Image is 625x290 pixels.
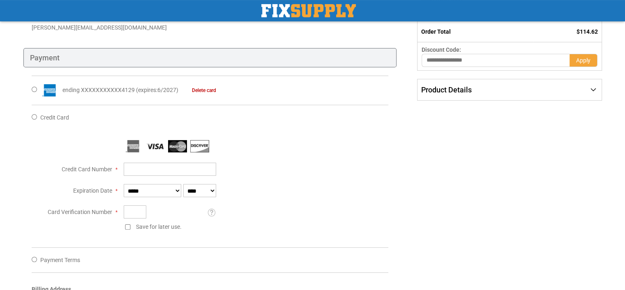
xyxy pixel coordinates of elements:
[32,16,65,23] a: 8172302519
[190,140,209,152] img: Discover
[136,87,178,93] span: ( : )
[62,166,112,173] span: Credit Card Number
[261,4,356,17] img: Fix Industrial Supply
[81,87,135,93] span: XXXXXXXXXXX4129
[422,46,461,53] span: Discount Code:
[421,85,472,94] span: Product Details
[124,140,143,152] img: American Express
[136,223,182,230] span: Save for later use.
[40,114,69,121] span: Credit Card
[40,84,59,97] img: American Express
[576,57,590,64] span: Apply
[577,28,598,35] span: $114.62
[62,87,80,93] span: ending
[146,140,165,152] img: Visa
[168,140,187,152] img: MasterCard
[73,187,112,194] span: Expiration Date
[157,87,176,93] span: 6/2027
[138,87,156,93] span: expires
[40,257,80,263] span: Payment Terms
[261,4,356,17] a: store logo
[570,54,597,67] button: Apply
[180,87,216,93] a: Delete card
[32,24,167,31] span: [PERSON_NAME][EMAIL_ADDRESS][DOMAIN_NAME]
[48,209,112,215] span: Card Verification Number
[421,28,451,35] strong: Order Total
[23,48,397,68] div: Payment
